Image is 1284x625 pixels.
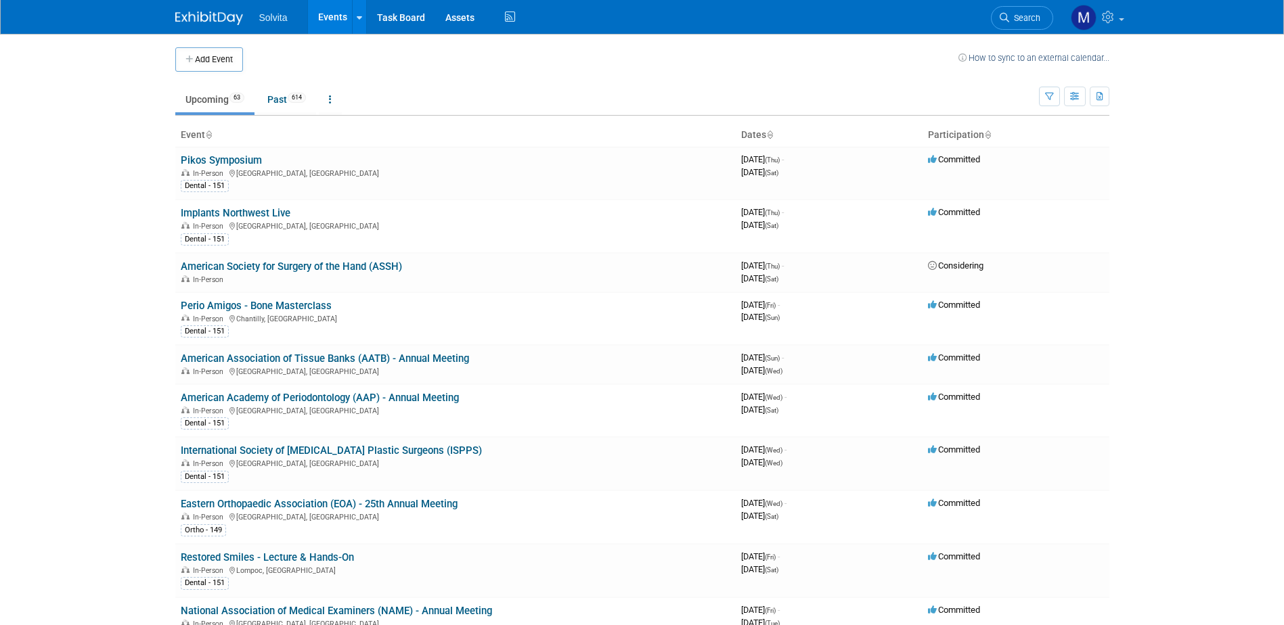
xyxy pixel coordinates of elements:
[181,275,190,282] img: In-Person Event
[765,209,780,216] span: (Thu)
[784,392,787,402] span: -
[928,154,980,164] span: Committed
[765,607,776,614] span: (Fri)
[741,404,778,415] span: [DATE]
[1009,13,1040,23] span: Search
[765,407,778,414] span: (Sat)
[741,551,780,561] span: [DATE]
[181,551,354,563] a: Restored Smiles - Lecture & Hands-On
[181,524,226,536] div: Ortho - 149
[193,407,227,415] span: In-Person
[782,352,784,363] span: -
[765,459,782,467] span: (Wed)
[778,605,780,615] span: -
[193,169,227,178] span: In-Person
[741,511,778,521] span: [DATE]
[181,169,190,176] img: In-Person Event
[741,352,784,363] span: [DATE]
[765,553,776,561] span: (Fri)
[181,566,190,573] img: In-Person Event
[193,566,227,575] span: In-Person
[181,180,229,192] div: Dental - 151
[765,446,782,454] span: (Wed)
[288,93,306,103] span: 614
[181,404,730,415] div: [GEOGRAPHIC_DATA], [GEOGRAPHIC_DATA]
[175,47,243,72] button: Add Event
[765,156,780,164] span: (Thu)
[741,605,780,615] span: [DATE]
[181,498,458,510] a: Eastern Orthopaedic Association (EOA) - 25th Annual Meeting
[741,392,787,402] span: [DATE]
[766,129,773,140] a: Sort by Start Date
[741,154,784,164] span: [DATE]
[181,367,190,374] img: In-Person Event
[181,457,730,468] div: [GEOGRAPHIC_DATA], [GEOGRAPHIC_DATA]
[181,564,730,575] div: Lompoc, [GEOGRAPHIC_DATA]
[928,498,980,508] span: Committed
[984,129,991,140] a: Sort by Participation Type
[741,312,780,322] span: [DATE]
[741,207,784,217] span: [DATE]
[175,124,736,147] th: Event
[923,124,1109,147] th: Participation
[741,300,780,310] span: [DATE]
[193,275,227,284] span: In-Person
[175,87,254,112] a: Upcoming63
[193,222,227,231] span: In-Person
[765,354,780,362] span: (Sun)
[175,11,243,25] img: ExhibitDay
[181,365,730,376] div: [GEOGRAPHIC_DATA], [GEOGRAPHIC_DATA]
[229,93,244,103] span: 63
[765,169,778,177] span: (Sat)
[1071,5,1097,30] img: Matthew Burns
[928,207,980,217] span: Committed
[958,53,1109,63] a: How to sync to an external calendar...
[765,314,780,321] span: (Sun)
[181,207,290,219] a: Implants Northwest Live
[765,513,778,520] span: (Sat)
[181,352,469,365] a: American Association of Tissue Banks (AATB) - Annual Meeting
[181,444,482,457] a: International Society of [MEDICAL_DATA] Plastic Surgeons (ISPPS)
[765,302,776,309] span: (Fri)
[782,154,784,164] span: -
[181,513,190,519] img: In-Person Event
[765,275,778,283] span: (Sat)
[181,325,229,338] div: Dental - 151
[928,444,980,455] span: Committed
[741,564,778,574] span: [DATE]
[257,87,316,112] a: Past614
[765,367,782,375] span: (Wed)
[181,260,402,273] a: American Society for Surgery of the Hand (ASSH)
[991,6,1053,30] a: Search
[741,365,782,375] span: [DATE]
[181,407,190,413] img: In-Person Event
[181,167,730,178] div: [GEOGRAPHIC_DATA], [GEOGRAPHIC_DATA]
[741,498,787,508] span: [DATE]
[778,300,780,310] span: -
[741,220,778,230] span: [DATE]
[928,551,980,561] span: Committed
[181,315,190,321] img: In-Person Event
[181,511,730,522] div: [GEOGRAPHIC_DATA], [GEOGRAPHIC_DATA]
[181,392,459,404] a: American Academy of Periodontology (AAP) - Annual Meeting
[181,233,229,246] div: Dental - 151
[181,154,262,166] a: Pikos Symposium
[765,566,778,574] span: (Sat)
[181,605,492,617] a: National Association of Medical Examiners (NAME) - Annual Meeting
[741,273,778,283] span: [DATE]
[193,513,227,522] span: In-Person
[928,300,980,310] span: Committed
[181,577,229,589] div: Dental - 151
[193,315,227,323] span: In-Person
[784,444,787,455] span: -
[193,459,227,468] span: In-Person
[259,12,288,23] span: Solvita
[765,500,782,507] span: (Wed)
[928,605,980,615] span: Committed
[765,394,782,401] span: (Wed)
[181,222,190,229] img: In-Person Event
[193,367,227,376] span: In-Person
[181,459,190,466] img: In-Person Event
[741,167,778,177] span: [DATE]
[741,260,784,271] span: [DATE]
